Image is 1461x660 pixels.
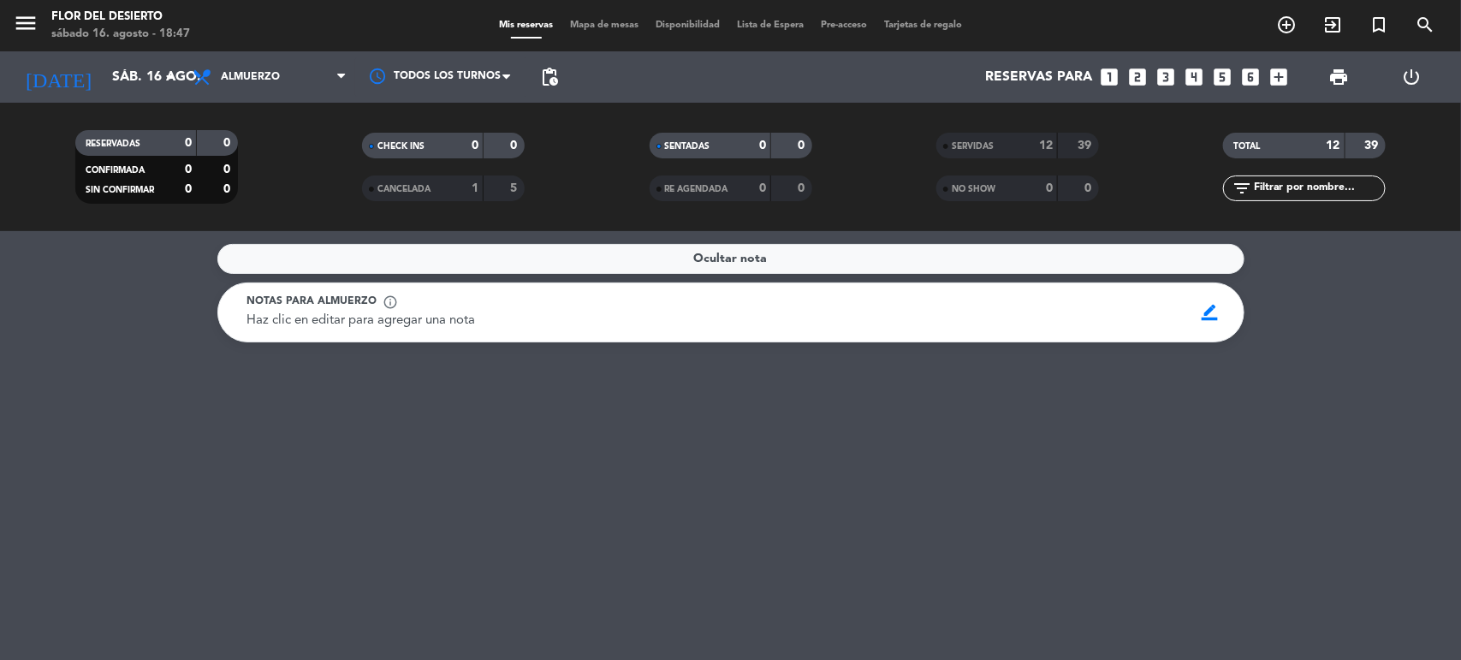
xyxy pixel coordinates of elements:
[694,249,768,269] span: Ocultar nota
[1268,66,1291,88] i: add_box
[223,183,234,195] strong: 0
[51,9,190,26] div: FLOR DEL DESIERTO
[185,183,192,195] strong: 0
[1099,66,1121,88] i: looks_one
[798,140,808,152] strong: 0
[86,166,145,175] span: CONFIRMADA
[952,142,994,151] span: SERVIDAS
[1328,67,1349,87] span: print
[13,10,39,42] button: menu
[13,10,39,36] i: menu
[490,21,561,30] span: Mis reservas
[1078,140,1095,152] strong: 39
[1401,67,1422,87] i: power_settings_new
[1193,296,1226,329] span: border_color
[1375,51,1448,103] div: LOG OUT
[1084,182,1095,194] strong: 0
[1322,15,1343,35] i: exit_to_app
[13,58,104,96] i: [DATE]
[1184,66,1206,88] i: looks_4
[51,26,190,43] div: sábado 16. agosto - 18:47
[728,21,812,30] span: Lista de Espera
[1046,182,1053,194] strong: 0
[223,137,234,149] strong: 0
[665,185,728,193] span: RE AGENDADA
[472,182,478,194] strong: 1
[86,186,154,194] span: SIN CONFIRMAR
[185,137,192,149] strong: 0
[159,67,180,87] i: arrow_drop_down
[86,140,140,148] span: RESERVADAS
[185,164,192,175] strong: 0
[377,142,425,151] span: CHECK INS
[1233,142,1260,151] span: TOTAL
[223,164,234,175] strong: 0
[1327,140,1340,152] strong: 12
[798,182,808,194] strong: 0
[647,21,728,30] span: Disponibilidad
[1276,15,1297,35] i: add_circle_outline
[1365,140,1382,152] strong: 39
[876,21,971,30] span: Tarjetas de regalo
[1232,178,1252,199] i: filter_list
[1127,66,1149,88] i: looks_two
[247,294,377,311] span: Notas para almuerzo
[1240,66,1262,88] i: looks_6
[1415,15,1435,35] i: search
[511,182,521,194] strong: 5
[1155,66,1178,88] i: looks_3
[1039,140,1053,152] strong: 12
[1212,66,1234,88] i: looks_5
[1252,179,1385,198] input: Filtrar por nombre...
[986,69,1093,86] span: Reservas para
[221,71,280,83] span: Almuerzo
[247,314,476,327] span: Haz clic en editar para agregar una nota
[511,140,521,152] strong: 0
[759,182,766,194] strong: 0
[472,140,478,152] strong: 0
[665,142,710,151] span: SENTADAS
[561,21,647,30] span: Mapa de mesas
[377,185,431,193] span: CANCELADA
[952,185,995,193] span: NO SHOW
[759,140,766,152] strong: 0
[812,21,876,30] span: Pre-acceso
[1369,15,1389,35] i: turned_in_not
[539,67,560,87] span: pending_actions
[383,294,399,310] span: info_outline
